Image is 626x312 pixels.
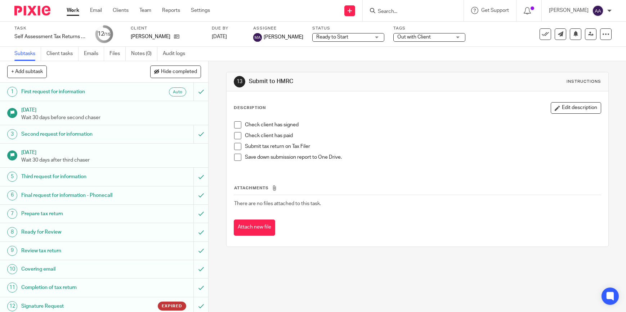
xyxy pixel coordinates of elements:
[131,33,170,40] p: [PERSON_NAME]
[21,114,201,121] p: Wait 30 days before second chaser
[169,87,186,96] div: Auto
[98,30,111,38] div: 12
[21,301,131,312] h1: Signature Request
[312,26,384,31] label: Status
[551,102,601,114] button: Edit description
[21,282,131,293] h1: Completion of tax return
[21,264,131,275] h1: Covering email
[592,5,604,17] img: svg%3E
[234,201,321,206] span: There are no files attached to this task.
[7,172,17,182] div: 5
[84,47,104,61] a: Emails
[234,76,245,87] div: 13
[67,7,79,14] a: Work
[191,7,210,14] a: Settings
[14,33,86,40] div: Self Assessment Tax Returns - NON BOOKKEEPING CLIENTS
[567,79,601,85] div: Instructions
[162,7,180,14] a: Reports
[253,26,303,31] label: Assignee
[21,190,131,201] h1: Final request for information - Phonecall
[90,7,102,14] a: Email
[234,186,269,190] span: Attachments
[113,7,129,14] a: Clients
[249,78,433,85] h1: Submit to HMRC
[46,47,79,61] a: Client tasks
[212,34,227,39] span: [DATE]
[14,26,86,31] label: Task
[245,143,601,150] p: Submit tax return on Tax Filer
[481,8,509,13] span: Get Support
[139,7,151,14] a: Team
[549,7,589,14] p: [PERSON_NAME]
[7,87,17,97] div: 1
[161,69,197,75] span: Hide completed
[21,245,131,256] h1: Review tax return
[377,9,442,15] input: Search
[163,47,191,61] a: Audit logs
[21,227,131,238] h1: Ready for Review
[234,220,275,236] button: Attach new file
[7,65,47,78] button: + Add subtask
[7,264,17,274] div: 10
[21,105,201,114] h1: [DATE]
[253,33,262,42] img: svg%3E
[7,129,17,139] div: 3
[131,47,157,61] a: Notes (0)
[393,26,465,31] label: Tags
[21,86,131,97] h1: First request for information
[7,227,17,237] div: 8
[14,6,50,15] img: Pixie
[7,301,17,311] div: 12
[150,65,201,78] button: Hide completed
[21,171,131,182] h1: Third request for information
[21,208,131,219] h1: Prepare tax return
[7,209,17,219] div: 7
[21,129,131,140] h1: Second request for information
[245,121,601,128] p: Check client has signed
[21,157,201,164] p: Wait 30 days after third chaser
[21,147,201,156] h1: [DATE]
[104,32,111,36] small: /15
[245,132,601,139] p: Check client has paid
[212,26,244,31] label: Due by
[7,246,17,256] div: 9
[397,35,431,40] span: Out with Client
[7,282,17,293] div: 11
[7,190,17,200] div: 6
[14,47,41,61] a: Subtasks
[316,35,348,40] span: Ready to Start
[245,154,601,161] p: Save down submission report to One Drive.
[234,105,266,111] p: Description
[162,303,182,309] span: Expired
[264,33,303,41] span: [PERSON_NAME]
[131,26,203,31] label: Client
[109,47,126,61] a: Files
